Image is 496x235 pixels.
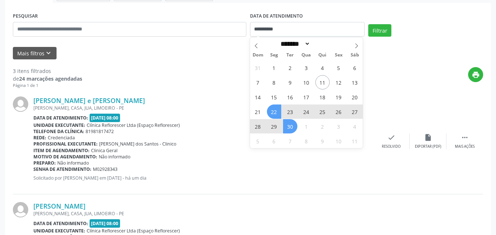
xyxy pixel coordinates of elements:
[33,210,373,217] div: [PERSON_NAME], CASA, JUA, LIMOEIRO - PE
[314,53,330,58] span: Qui
[299,104,314,119] span: Setembro 24, 2025
[283,60,297,75] span: Setembro 2, 2025
[87,122,180,128] span: Clínica Reflorescer Ltda (Espaço Reflorescer)
[348,119,362,133] span: Outubro 4, 2025
[282,53,298,58] span: Ter
[267,134,281,148] span: Outubro 6, 2025
[332,104,346,119] span: Setembro 26, 2025
[251,104,265,119] span: Setembro 21, 2025
[267,60,281,75] span: Setembro 1, 2025
[13,11,38,22] label: PESQUISAR
[33,228,85,234] b: Unidade executante:
[299,119,314,133] span: Outubro 1, 2025
[299,134,314,148] span: Outubro 8, 2025
[13,202,28,217] img: img
[283,104,297,119] span: Setembro 23, 2025
[283,134,297,148] span: Outubro 7, 2025
[251,75,265,89] span: Setembro 7, 2025
[13,96,28,112] img: img
[251,134,265,148] span: Outubro 5, 2025
[347,53,363,58] span: Sáb
[90,219,120,228] span: [DATE] 08:00
[33,135,46,141] b: Rede:
[13,75,82,82] div: de
[283,119,297,133] span: Setembro 30, 2025
[93,166,117,172] span: M02928343
[99,154,130,160] span: Não informado
[33,220,88,227] b: Data de atendimento:
[278,40,311,48] select: Month
[315,75,330,89] span: Setembro 11, 2025
[251,90,265,104] span: Setembro 14, 2025
[332,60,346,75] span: Setembro 5, 2025
[368,24,391,37] button: Filtrar
[348,75,362,89] span: Setembro 13, 2025
[33,128,84,135] b: Telefone da clínica:
[33,96,145,104] a: [PERSON_NAME] e [PERSON_NAME]
[33,166,91,172] b: Senha de atendimento:
[48,135,75,141] span: Credenciada
[33,175,373,181] p: Solicitado por [PERSON_NAME] em [DATE] - há um dia
[348,104,362,119] span: Setembro 27, 2025
[251,119,265,133] span: Setembro 28, 2025
[33,202,86,210] a: [PERSON_NAME]
[13,47,57,60] button: Mais filtroskeyboard_arrow_down
[315,134,330,148] span: Outubro 9, 2025
[91,147,117,154] span: Clinica Geral
[461,133,469,142] i: 
[267,119,281,133] span: Setembro 29, 2025
[250,53,266,58] span: Dom
[86,128,114,135] span: 81981817472
[315,60,330,75] span: Setembro 4, 2025
[13,82,82,89] div: Página 1 de 1
[33,122,85,128] b: Unidade executante:
[33,141,98,147] b: Profissional executante:
[33,160,56,166] b: Preparo:
[315,119,330,133] span: Outubro 2, 2025
[472,71,480,79] i: print
[315,90,330,104] span: Setembro 18, 2025
[332,134,346,148] span: Outubro 10, 2025
[299,60,314,75] span: Setembro 3, 2025
[332,119,346,133] span: Outubro 3, 2025
[299,90,314,104] span: Setembro 17, 2025
[33,105,373,111] div: [PERSON_NAME], CASA, JUA, LIMOEIRO - PE
[387,133,395,142] i: check
[57,160,89,166] span: Não informado
[298,53,314,58] span: Qua
[348,134,362,148] span: Outubro 11, 2025
[33,154,97,160] b: Motivo de agendamento:
[283,90,297,104] span: Setembro 16, 2025
[99,141,176,147] span: [PERSON_NAME] dos Santos - Clinico
[44,49,53,57] i: keyboard_arrow_down
[283,75,297,89] span: Setembro 9, 2025
[330,53,347,58] span: Sex
[267,75,281,89] span: Setembro 8, 2025
[33,147,90,154] b: Item de agendamento:
[267,90,281,104] span: Setembro 15, 2025
[310,40,334,48] input: Year
[424,133,432,142] i: insert_drive_file
[332,90,346,104] span: Setembro 19, 2025
[382,144,401,149] div: Resolvido
[251,60,265,75] span: Agosto 31, 2025
[33,115,88,121] b: Data de atendimento:
[455,144,475,149] div: Mais ações
[19,75,82,82] strong: 24 marcações agendadas
[415,144,441,149] div: Exportar (PDF)
[250,11,303,22] label: DATA DE ATENDIMENTO
[13,67,82,75] div: 3 itens filtrados
[87,228,180,234] span: Clínica Reflorescer Ltda (Espaço Reflorescer)
[348,90,362,104] span: Setembro 20, 2025
[267,104,281,119] span: Setembro 22, 2025
[266,53,282,58] span: Seg
[315,104,330,119] span: Setembro 25, 2025
[348,60,362,75] span: Setembro 6, 2025
[332,75,346,89] span: Setembro 12, 2025
[468,67,483,82] button: print
[90,114,120,122] span: [DATE] 08:00
[299,75,314,89] span: Setembro 10, 2025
